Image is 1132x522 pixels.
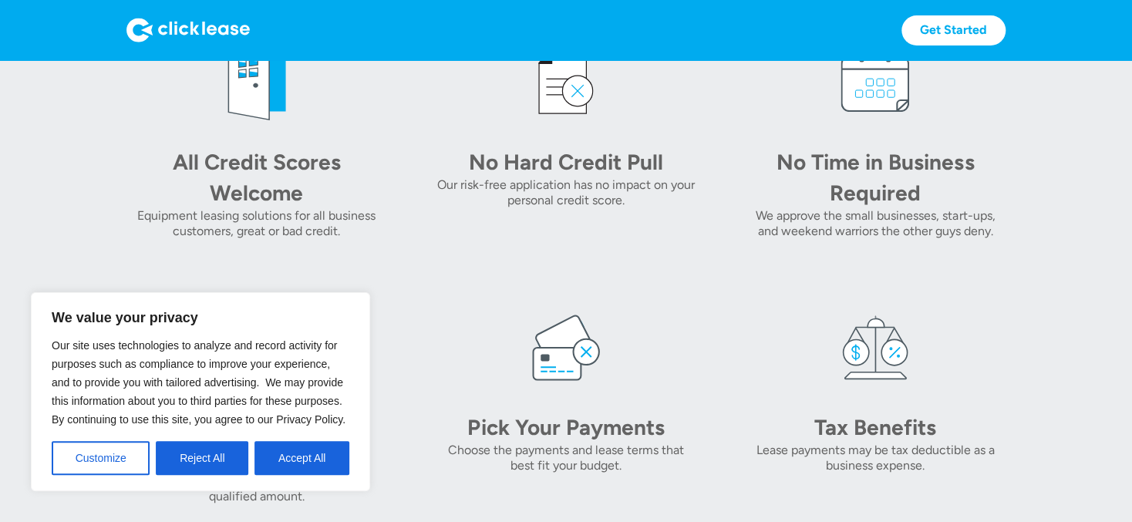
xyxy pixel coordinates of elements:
[458,146,674,177] div: No Hard Credit Pull
[126,208,386,239] div: Equipment leasing solutions for all business customers, great or bad credit.
[52,441,150,475] button: Customize
[746,208,1006,239] div: We approve the small businesses, start-ups, and weekend warriors the other guys deny.
[746,443,1006,473] div: Lease payments may be tax deductible as a business expense.
[254,441,349,475] button: Accept All
[829,301,921,393] img: tax icon
[520,35,612,128] img: credit icon
[458,412,674,443] div: Pick Your Payments
[52,308,349,327] p: We value your privacy
[52,339,345,426] span: Our site uses technologies to analyze and record activity for purposes such as compliance to impr...
[901,15,1006,45] a: Get Started
[31,292,370,491] div: We value your privacy
[436,177,696,208] div: Our risk-free application has no impact on your personal credit score.
[149,146,365,208] div: All Credit Scores Welcome
[126,18,250,42] img: Logo
[156,441,248,475] button: Reject All
[436,443,696,473] div: Choose the payments and lease terms that best fit your budget.
[767,146,983,208] div: No Time in Business Required
[211,35,303,128] img: welcome icon
[829,35,921,128] img: calendar icon
[520,301,612,393] img: card icon
[767,412,983,443] div: Tax Benefits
